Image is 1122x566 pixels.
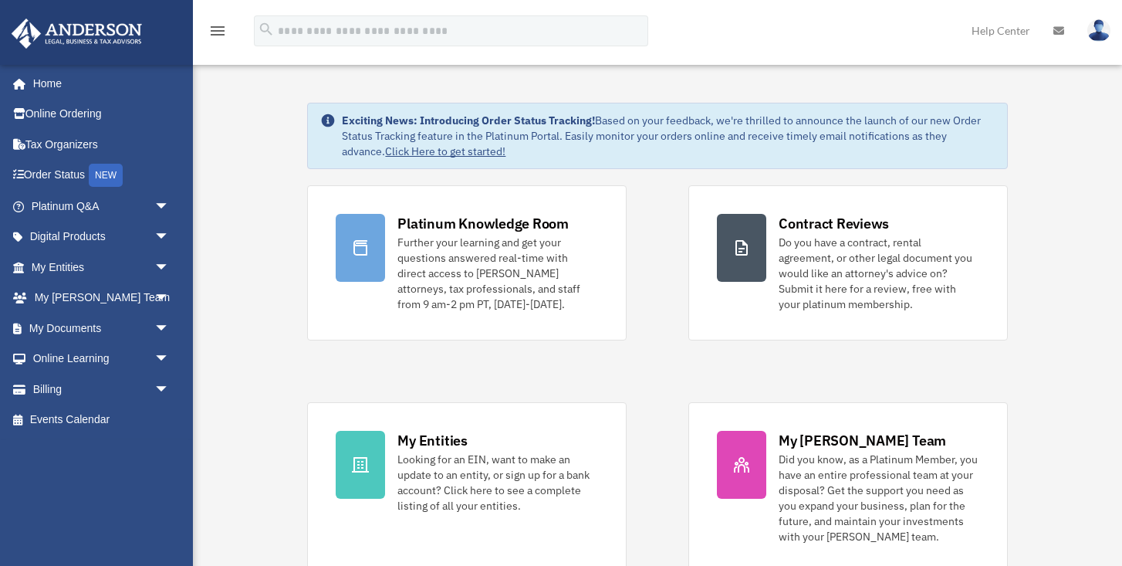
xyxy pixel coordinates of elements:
[11,99,193,130] a: Online Ordering
[154,374,185,405] span: arrow_drop_down
[11,344,193,375] a: Online Learningarrow_drop_down
[397,214,569,233] div: Platinum Knowledge Room
[154,191,185,222] span: arrow_drop_down
[11,160,193,191] a: Order StatusNEW
[307,185,627,341] a: Platinum Knowledge Room Further your learning and get your questions answered real-time with dire...
[89,164,123,187] div: NEW
[208,27,227,40] a: menu
[688,185,1008,341] a: Contract Reviews Do you have a contract, rental agreement, or other legal document you would like...
[779,214,889,233] div: Contract Reviews
[779,431,946,450] div: My [PERSON_NAME] Team
[397,452,598,513] div: Looking for an EIN, want to make an update to an entity, or sign up for a bank account? Click her...
[342,114,595,127] strong: Exciting News: Introducing Order Status Tracking!
[397,431,467,450] div: My Entities
[11,283,193,314] a: My [PERSON_NAME] Teamarrow_drop_down
[258,21,275,38] i: search
[154,344,185,375] span: arrow_drop_down
[11,129,193,160] a: Tax Organizers
[11,68,185,99] a: Home
[11,191,193,222] a: Platinum Q&Aarrow_drop_down
[1087,19,1110,42] img: User Pic
[154,313,185,344] span: arrow_drop_down
[154,283,185,314] span: arrow_drop_down
[11,374,193,405] a: Billingarrow_drop_down
[11,252,193,283] a: My Entitiesarrow_drop_down
[7,19,147,49] img: Anderson Advisors Platinum Portal
[779,452,979,544] div: Did you know, as a Platinum Member, you have an entire professional team at your disposal? Get th...
[11,313,193,344] a: My Documentsarrow_drop_down
[342,113,994,159] div: Based on your feedback, we're thrilled to announce the launch of our new Order Status Tracking fe...
[385,144,505,158] a: Click Here to get started!
[11,405,193,436] a: Events Calendar
[779,235,979,312] div: Do you have a contract, rental agreement, or other legal document you would like an attorney's ad...
[208,22,227,40] i: menu
[11,222,193,252] a: Digital Productsarrow_drop_down
[397,235,598,312] div: Further your learning and get your questions answered real-time with direct access to [PERSON_NAM...
[154,252,185,283] span: arrow_drop_down
[154,222,185,253] span: arrow_drop_down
